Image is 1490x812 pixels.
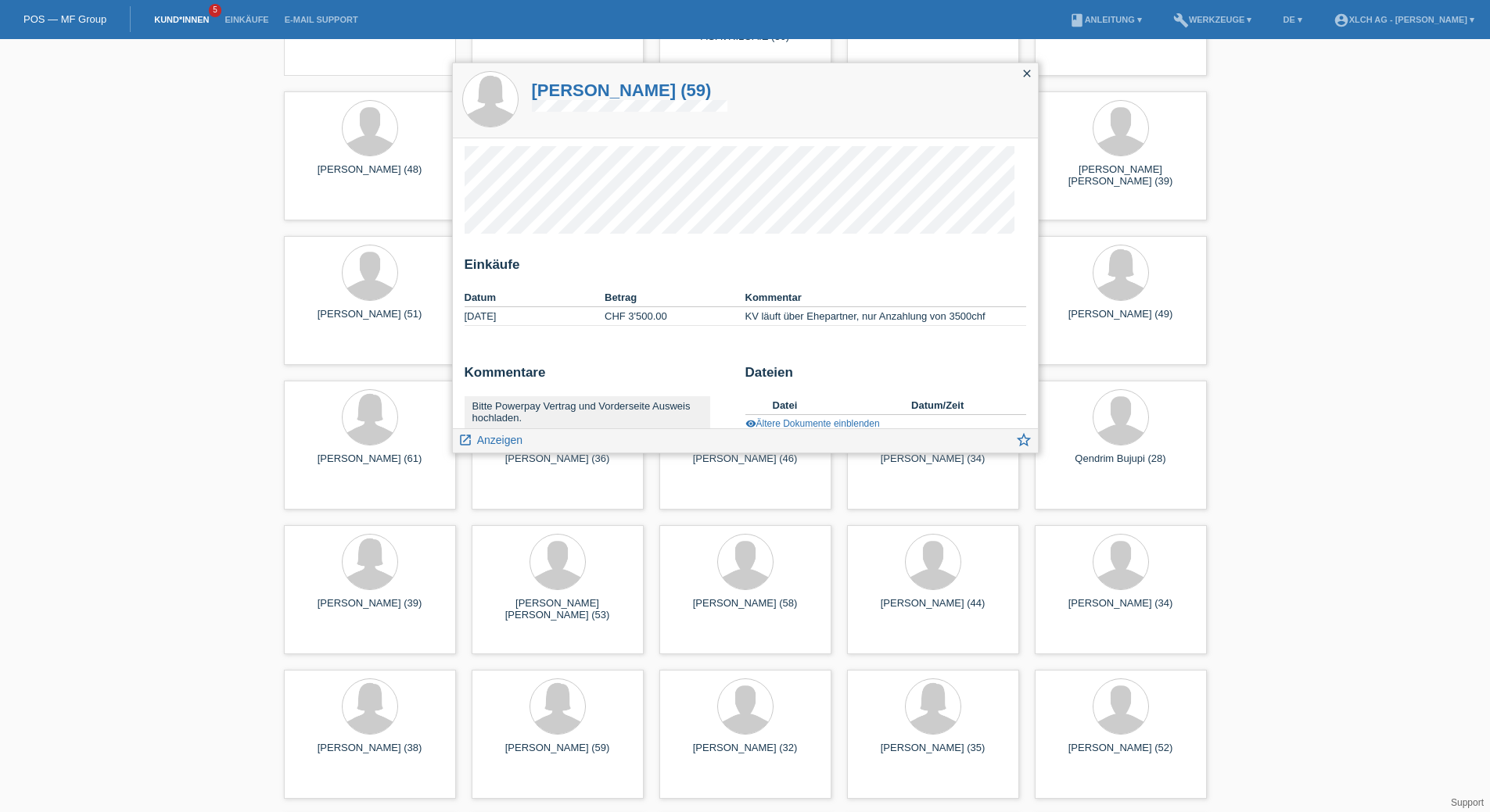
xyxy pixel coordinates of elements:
div: [PERSON_NAME] (51) [296,308,443,333]
div: [PERSON_NAME] (Kundendienst, MF Group) / [DATE] 09:14 [472,427,702,436]
td: CHF 3'500.00 [605,307,745,326]
div: Bitte Powerpay Vertrag und Vorderseite Ausweis hochladen. [472,400,702,424]
i: account_circle [1334,13,1349,28]
div: [PERSON_NAME] (48) [296,163,443,188]
span: Anzeigen [477,434,522,446]
span: 5 [209,4,221,17]
a: account_circleXLCH AG - [PERSON_NAME] ▾ [1326,15,1482,24]
i: close [1021,67,1033,80]
a: buildWerkzeuge ▾ [1165,15,1260,24]
a: bookAnleitung ▾ [1061,15,1150,24]
a: POS — MF Group [23,13,106,25]
i: launch [458,433,472,447]
div: [PERSON_NAME] (38) [296,742,443,767]
div: [PERSON_NAME] (49) [1047,308,1194,333]
a: Kund*innen [146,15,217,24]
th: Datum [465,288,605,307]
td: [DATE] [465,307,605,326]
i: visibility [745,418,756,429]
a: [PERSON_NAME] (59) [532,80,728,100]
div: [PERSON_NAME] (39) [296,597,443,622]
div: [PERSON_NAME] (35) [860,742,1007,767]
h2: Einkäufe [465,257,1026,281]
i: build [1173,13,1189,28]
th: Datum/Zeit [911,396,1004,415]
a: star_border [1015,433,1032,453]
a: visibilityÄltere Dokumente einblenden [745,418,880,429]
div: [PERSON_NAME] (34) [1047,597,1194,622]
div: [PERSON_NAME] (36) [484,453,631,478]
a: E-Mail Support [277,15,366,24]
a: Support [1451,797,1484,808]
div: [PERSON_NAME] [PERSON_NAME] (39) [1047,163,1194,188]
h2: Dateien [745,365,1026,388]
h2: Kommentare [465,365,734,388]
td: KV läuft über Ehepartner, nur Anzahlung von 3500chf [745,307,1026,326]
a: launch Anzeigen [458,429,523,449]
i: star_border [1015,431,1032,449]
div: Qendrim Bujupi (28) [1047,453,1194,478]
a: DE ▾ [1275,15,1309,24]
th: Kommentar [745,288,1026,307]
div: [PERSON_NAME] (32) [672,742,819,767]
div: [PERSON_NAME] (61) [296,453,443,478]
div: [PERSON_NAME] (59) [484,742,631,767]
div: [PERSON_NAME] (46) [672,453,819,478]
th: Datei [773,396,912,415]
th: Betrag [605,288,745,307]
i: book [1069,13,1085,28]
div: [PERSON_NAME] (58) [672,597,819,622]
div: [PERSON_NAME] [PERSON_NAME] (53) [484,597,631,622]
div: [PERSON_NAME] (44) [860,597,1007,622]
a: Einkäufe [217,15,276,24]
div: [PERSON_NAME] (34) [860,453,1007,478]
div: [PERSON_NAME] (52) [1047,742,1194,767]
